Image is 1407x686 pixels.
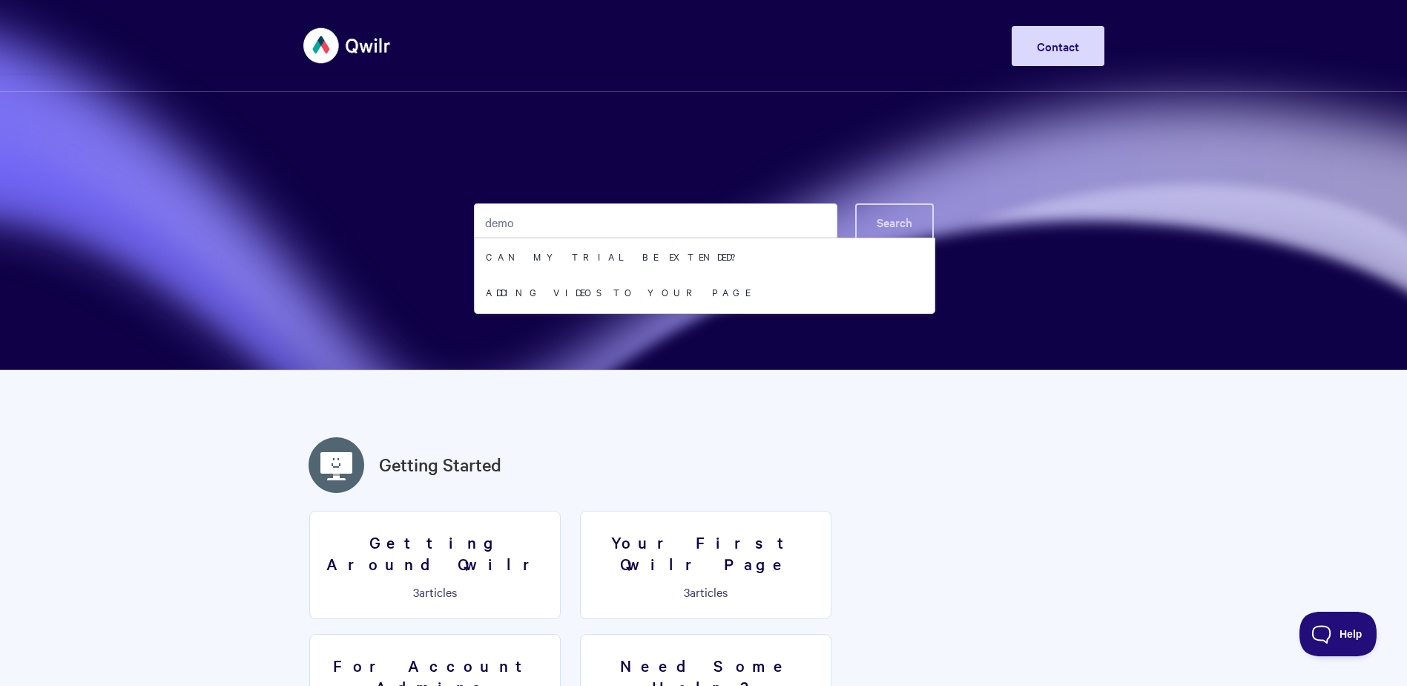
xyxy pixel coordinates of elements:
h3: Your First Qwilr Page [590,532,822,574]
iframe: Toggle Customer Support [1299,612,1377,656]
a: Your First Qwilr Page 3articles [580,511,831,619]
span: 3 [684,584,690,600]
a: Adding Videos to your Page [475,274,935,310]
span: 3 [413,584,419,600]
a: Contact [1012,26,1104,66]
input: Search the knowledge base [474,203,837,241]
img: Qwilr Help Center [303,18,392,73]
button: Search [855,203,934,241]
a: Can my trial be extended? [475,238,935,274]
a: Getting Started [379,451,501,478]
h3: Getting Around Qwilr [319,532,551,574]
span: Search [877,214,912,230]
p: articles [319,585,551,598]
p: articles [590,585,822,598]
a: Getting Around Qwilr 3articles [309,511,561,619]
